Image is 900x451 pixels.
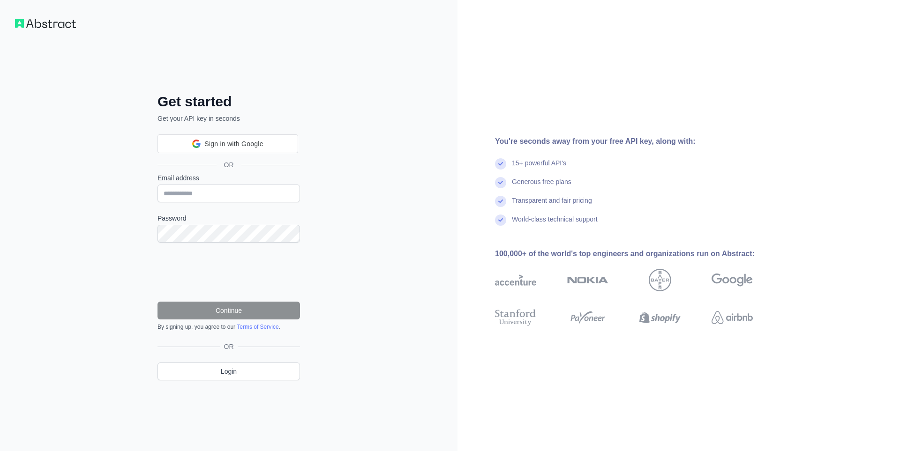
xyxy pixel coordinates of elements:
[157,323,300,331] div: By signing up, you agree to our .
[157,93,300,110] h2: Get started
[495,177,506,188] img: check mark
[712,269,753,291] img: google
[15,19,76,28] img: Workflow
[495,196,506,207] img: check mark
[157,214,300,223] label: Password
[157,362,300,380] a: Login
[639,307,681,328] img: shopify
[157,114,300,123] p: Get your API key in seconds
[649,269,671,291] img: bayer
[495,248,783,259] div: 100,000+ of the world's top engineers and organizations run on Abstract:
[157,302,300,319] button: Continue
[157,134,298,153] div: Sign in with Google
[567,269,608,291] img: nokia
[157,254,300,290] iframe: reCAPTCHA
[204,139,263,149] span: Sign in with Google
[512,214,598,233] div: World-class technical support
[495,214,506,226] img: check mark
[217,160,241,170] span: OR
[495,158,506,170] img: check mark
[512,196,592,214] div: Transparent and fair pricing
[237,324,278,330] a: Terms of Service
[512,177,571,196] div: Generous free plans
[712,307,753,328] img: airbnb
[495,136,783,147] div: You're seconds away from your free API key, along with:
[157,173,300,183] label: Email address
[495,307,536,328] img: stanford university
[567,307,608,328] img: payoneer
[512,158,566,177] div: 15+ powerful API's
[220,342,238,351] span: OR
[495,269,536,291] img: accenture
